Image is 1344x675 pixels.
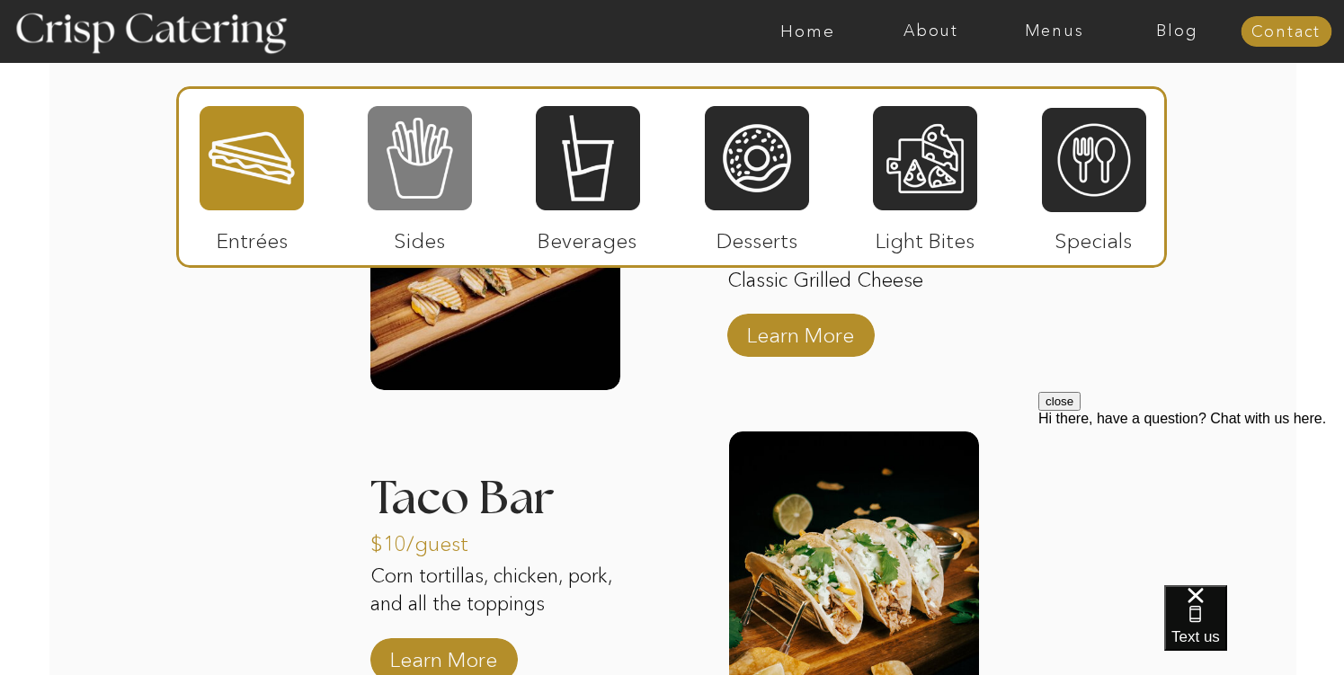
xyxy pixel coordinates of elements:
[741,305,860,357] a: Learn More
[192,210,312,262] p: Entrées
[370,563,620,649] p: Corn tortillas, chicken, pork, and all the toppings
[370,513,490,565] p: $10/guest
[1038,392,1344,608] iframe: podium webchat widget prompt
[528,210,647,262] p: Beverages
[992,22,1116,40] a: Menus
[360,210,479,262] p: Sides
[698,210,817,262] p: Desserts
[1164,585,1344,675] iframe: podium webchat widget bubble
[866,210,985,262] p: Light Bites
[370,475,620,498] h3: Taco Bar
[869,22,992,40] a: About
[1034,210,1153,262] p: Specials
[746,22,869,40] a: Home
[1116,22,1239,40] a: Blog
[1241,23,1331,41] a: Contact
